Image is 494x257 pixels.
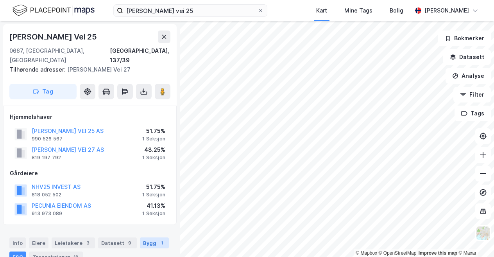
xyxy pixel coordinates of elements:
div: 818 052 502 [32,192,61,198]
a: OpenStreetMap [379,250,417,256]
div: [PERSON_NAME] Vei 27 [9,65,164,74]
button: Filter [453,87,491,102]
div: 3 [84,239,92,247]
img: logo.f888ab2527a4732fd821a326f86c7f29.svg [13,4,95,17]
div: 1 [158,239,166,247]
div: 1 Seksjon [142,136,165,142]
span: Tilhørende adresser: [9,66,67,73]
button: Bokmerker [438,31,491,46]
button: Tags [455,106,491,121]
div: Hjemmelshaver [10,112,170,122]
div: 9 [126,239,134,247]
div: [PERSON_NAME] [424,6,469,15]
div: 819 197 792 [32,155,61,161]
button: Datasett [443,49,491,65]
div: Bygg [140,237,169,248]
div: 0667, [GEOGRAPHIC_DATA], [GEOGRAPHIC_DATA] [9,46,110,65]
div: Leietakere [52,237,95,248]
div: 48.25% [142,145,165,155]
button: Tag [9,84,77,99]
div: 1 Seksjon [142,210,165,217]
div: 913 973 089 [32,210,62,217]
div: 41.13% [142,201,165,210]
div: 1 Seksjon [142,155,165,161]
div: Datasett [98,237,137,248]
a: Improve this map [419,250,457,256]
div: 990 526 567 [32,136,63,142]
div: Info [9,237,26,248]
div: Eiere [29,237,48,248]
div: 51.75% [142,126,165,136]
iframe: Chat Widget [455,219,494,257]
button: Analyse [446,68,491,84]
a: Mapbox [356,250,377,256]
div: 1 Seksjon [142,192,165,198]
div: Gårdeiere [10,169,170,178]
input: Søk på adresse, matrikkel, gårdeiere, leietakere eller personer [123,5,258,16]
div: [PERSON_NAME] Vei 25 [9,31,98,43]
div: 51.75% [142,182,165,192]
div: [GEOGRAPHIC_DATA], 137/39 [110,46,170,65]
div: Kart [316,6,327,15]
div: Kontrollprogram for chat [455,219,494,257]
div: Bolig [390,6,403,15]
div: Mine Tags [344,6,372,15]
